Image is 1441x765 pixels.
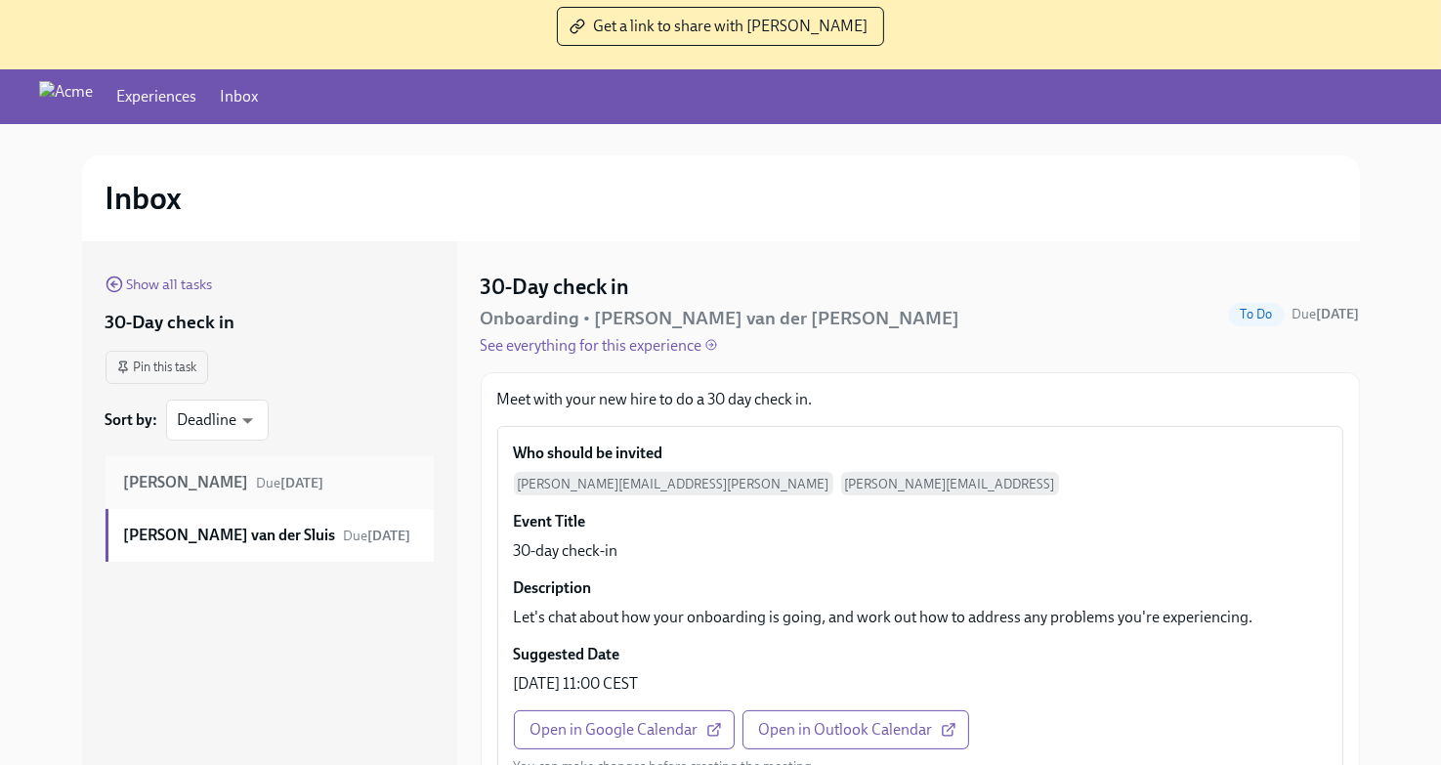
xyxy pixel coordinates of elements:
a: Open in Outlook Calendar [742,710,969,749]
div: 30-Day check in [106,310,235,335]
a: Open in Google Calendar [514,710,735,749]
span: October 11th, 2025 06:00 [344,528,411,544]
strong: Sort by : [106,409,158,431]
p: [DATE] 11:00 CEST [514,673,639,695]
button: Show all tasks [106,275,213,294]
h4: 30-Day check in [481,273,630,302]
p: 30-day check-in [514,540,618,562]
h6: Who should be invited [514,443,663,464]
strong: [PERSON_NAME] van der Sluis [124,525,336,546]
span: October 11th, 2025 06:00 [1293,305,1360,323]
a: Inbox [220,86,258,107]
span: Pin this task [116,358,197,377]
div: Deadline [166,400,269,441]
p: Let's chat about how your onboarding is going, and work out how to address any problems you're ex... [514,607,1253,628]
span: Due [344,528,411,544]
strong: [PERSON_NAME] [124,472,249,493]
h6: Suggested Date [514,644,620,665]
strong: [DATE] [1317,306,1360,322]
a: [PERSON_NAME] van der SluisDue[DATE] [106,509,434,562]
button: Get a link to share with [PERSON_NAME] [557,7,884,46]
span: Due [257,475,324,491]
span: Get a link to share with [PERSON_NAME] [573,17,868,36]
strong: [DATE] [368,528,411,544]
p: Meet with your new hire to do a 30 day check in. [497,389,1343,410]
a: Experiences [116,86,196,107]
span: [PERSON_NAME][EMAIL_ADDRESS] [841,472,1059,495]
span: [PERSON_NAME][EMAIL_ADDRESS][PERSON_NAME] [514,472,833,495]
h2: Inbox [106,179,183,218]
span: To Do [1229,307,1285,321]
h5: Onboarding • [PERSON_NAME] van der [PERSON_NAME] [481,306,960,331]
a: Show all tasks [106,273,213,294]
button: Pin this task [106,351,208,384]
h6: Description [514,577,592,599]
span: Open in Google Calendar [530,720,718,740]
span: Due [1293,306,1360,322]
span: Open in Outlook Calendar [759,720,953,740]
img: Acme [39,81,93,112]
span: September 6th, 2025 06:00 [257,475,324,491]
a: See everything for this experience [481,335,717,357]
strong: [DATE] [281,475,324,491]
h6: Event Title [514,511,586,532]
a: [PERSON_NAME]Due[DATE] [106,456,434,509]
